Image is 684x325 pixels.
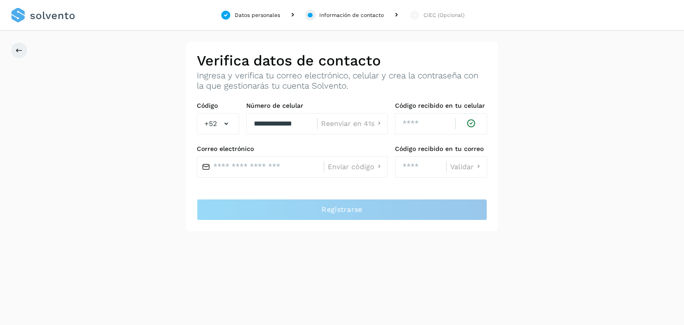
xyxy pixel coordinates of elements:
span: +52 [204,118,217,129]
div: Información de contacto [319,11,384,19]
label: Código [197,102,239,110]
p: Ingresa y verifica tu correo electrónico, celular y crea la contraseña con la que gestionarás tu ... [197,71,487,91]
span: Registrarse [322,205,362,215]
label: Número de celular [246,102,388,110]
label: Correo electrónico [197,145,388,153]
span: Reenviar en 41s [321,120,375,127]
div: CIEC (Opcional) [423,11,464,19]
div: Datos personales [235,11,280,19]
button: Registrarse [197,199,487,220]
button: Validar [450,162,483,171]
span: Enviar código [328,163,375,171]
button: Enviar código [328,162,384,171]
label: Código recibido en tu correo [395,145,487,153]
button: Reenviar en 41s [321,119,384,128]
h2: Verifica datos de contacto [197,52,487,69]
label: Código recibido en tu celular [395,102,487,110]
span: Validar [450,163,474,171]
